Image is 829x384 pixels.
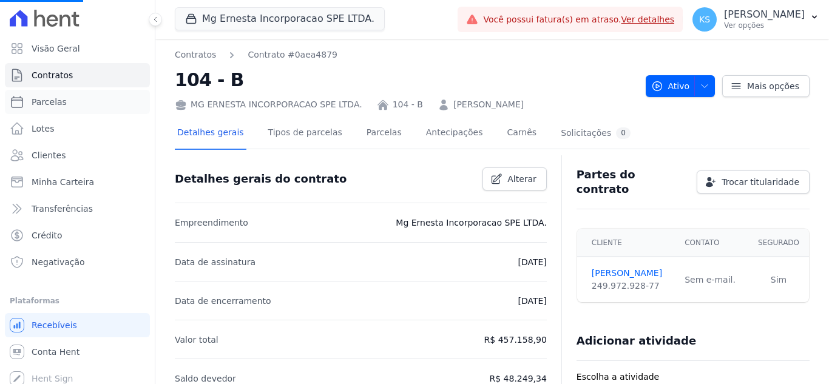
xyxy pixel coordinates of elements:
[621,15,675,24] a: Ver detalhes
[175,66,636,93] h2: 104 - B
[651,75,690,97] span: Ativo
[5,197,150,221] a: Transferências
[248,49,337,61] a: Contrato #0aea4879
[175,98,362,111] div: MG ERNESTA INCORPORACAO SPE LTDA.
[364,118,404,150] a: Parcelas
[697,170,810,194] a: Trocar titularidade
[266,118,345,150] a: Tipos de parcelas
[5,170,150,194] a: Minha Carteira
[393,98,423,111] a: 104 - B
[5,63,150,87] a: Contratos
[175,49,216,61] a: Contratos
[32,346,80,358] span: Conta Hent
[32,176,94,188] span: Minha Carteira
[483,13,674,26] span: Você possui fatura(s) em atraso.
[175,49,636,61] nav: Breadcrumb
[577,371,810,383] label: Escolha a atividade
[504,118,539,150] a: Carnês
[5,90,150,114] a: Parcelas
[175,49,337,61] nav: Breadcrumb
[577,229,677,257] th: Cliente
[175,172,347,186] h3: Detalhes gerais do contrato
[32,69,73,81] span: Contratos
[724,8,805,21] p: [PERSON_NAME]
[175,215,248,230] p: Empreendimento
[5,36,150,61] a: Visão Geral
[5,143,150,167] a: Clientes
[677,229,748,257] th: Contato
[175,118,246,150] a: Detalhes gerais
[32,42,80,55] span: Visão Geral
[561,127,631,139] div: Solicitações
[518,294,546,308] p: [DATE]
[32,123,55,135] span: Lotes
[484,332,547,347] p: R$ 457.158,90
[5,116,150,141] a: Lotes
[175,255,255,269] p: Data de assinatura
[699,15,710,24] span: KS
[507,173,536,185] span: Alterar
[32,203,93,215] span: Transferências
[677,257,748,303] td: Sem e-mail.
[424,118,486,150] a: Antecipações
[646,75,716,97] button: Ativo
[592,280,670,292] div: 249.972.928-77
[577,334,696,348] h3: Adicionar atividade
[747,80,799,92] span: Mais opções
[724,21,805,30] p: Ver opções
[722,75,810,97] a: Mais opções
[5,223,150,248] a: Crédito
[722,176,799,188] span: Trocar titularidade
[453,98,524,111] a: [PERSON_NAME]
[518,255,546,269] p: [DATE]
[592,267,670,280] a: [PERSON_NAME]
[5,250,150,274] a: Negativação
[616,127,631,139] div: 0
[5,340,150,364] a: Conta Hent
[577,167,687,197] h3: Partes do contrato
[175,332,218,347] p: Valor total
[748,257,809,303] td: Sim
[175,7,385,30] button: Mg Ernesta Incorporacao SPE LTDA.
[32,319,77,331] span: Recebíveis
[32,149,66,161] span: Clientes
[175,294,271,308] p: Data de encerramento
[32,96,67,108] span: Parcelas
[482,167,547,190] a: Alterar
[32,229,63,241] span: Crédito
[748,229,809,257] th: Segurado
[396,215,547,230] p: Mg Ernesta Incorporacao SPE LTDA.
[32,256,85,268] span: Negativação
[5,313,150,337] a: Recebíveis
[558,118,633,150] a: Solicitações0
[683,2,829,36] button: KS [PERSON_NAME] Ver opções
[10,294,145,308] div: Plataformas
